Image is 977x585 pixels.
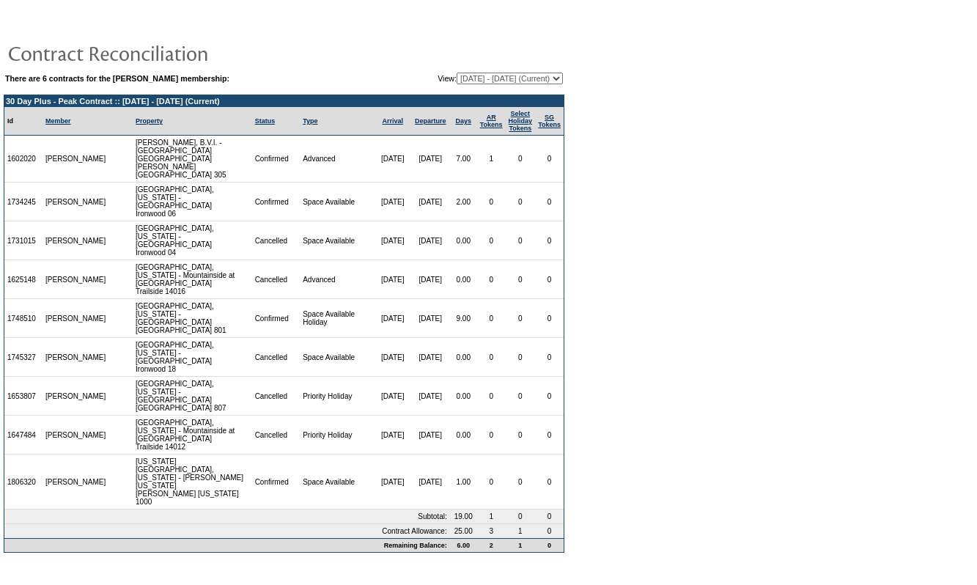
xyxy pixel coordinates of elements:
td: 1 [506,538,536,552]
td: Space Available Holiday [300,299,374,338]
td: View: [364,73,563,84]
td: 1748510 [4,299,43,338]
td: [PERSON_NAME] [43,299,109,338]
td: Advanced [300,136,374,183]
td: 0 [506,221,536,260]
td: [DATE] [411,455,450,509]
td: 0 [535,377,564,416]
td: 30 Day Plus - Peak Contract :: [DATE] - [DATE] (Current) [4,95,564,107]
td: [GEOGRAPHIC_DATA], [US_STATE] - [GEOGRAPHIC_DATA] Ironwood 18 [133,338,252,377]
a: Arrival [382,117,403,125]
td: 1734245 [4,183,43,221]
td: 1 [477,136,506,183]
td: Confirmed [252,183,301,221]
td: [DATE] [374,183,410,221]
td: 0.00 [450,260,477,299]
td: 0 [477,377,506,416]
td: [DATE] [411,416,450,455]
td: 1 [506,524,536,538]
td: 25.00 [450,524,477,538]
td: [PERSON_NAME] [43,338,109,377]
td: Priority Holiday [300,377,374,416]
td: 0 [506,183,536,221]
td: 0 [535,455,564,509]
td: [DATE] [374,260,410,299]
td: Priority Holiday [300,416,374,455]
td: 0 [535,509,564,524]
td: 1731015 [4,221,43,260]
td: 7.00 [450,136,477,183]
td: Id [4,107,43,136]
a: Select HolidayTokens [509,110,533,132]
td: Advanced [300,260,374,299]
td: [DATE] [411,136,450,183]
td: [DATE] [411,260,450,299]
td: 0 [535,183,564,221]
td: 2 [477,538,506,552]
td: [DATE] [374,136,410,183]
td: Cancelled [252,338,301,377]
td: 0 [506,455,536,509]
td: Remaining Balance: [4,538,450,552]
a: Departure [415,117,446,125]
td: Space Available [300,455,374,509]
td: 1625148 [4,260,43,299]
td: [PERSON_NAME] [43,377,109,416]
td: 0 [477,338,506,377]
td: 0 [535,136,564,183]
td: 1.00 [450,455,477,509]
td: [GEOGRAPHIC_DATA], [US_STATE] - Mountainside at [GEOGRAPHIC_DATA] Trailside 14016 [133,260,252,299]
td: 0 [506,377,536,416]
td: [DATE] [374,377,410,416]
a: Member [45,117,71,125]
a: Status [255,117,276,125]
td: 0 [506,260,536,299]
td: Cancelled [252,221,301,260]
td: Space Available [300,338,374,377]
td: [DATE] [374,299,410,338]
td: Contract Allowance: [4,524,450,538]
td: 1602020 [4,136,43,183]
td: Confirmed [252,455,301,509]
td: [PERSON_NAME] [43,136,109,183]
td: 0 [535,538,564,552]
td: 0.00 [450,221,477,260]
td: 1 [477,509,506,524]
td: 6.00 [450,538,477,552]
td: 3 [477,524,506,538]
td: [GEOGRAPHIC_DATA], [US_STATE] - Mountainside at [GEOGRAPHIC_DATA] Trailside 14012 [133,416,252,455]
td: [GEOGRAPHIC_DATA], [US_STATE] - [GEOGRAPHIC_DATA] Ironwood 06 [133,183,252,221]
td: [PERSON_NAME] [43,183,109,221]
td: [DATE] [374,455,410,509]
td: 0 [506,509,536,524]
a: SGTokens [538,114,561,128]
img: pgTtlContractReconciliation.gif [7,38,301,67]
td: 0 [506,299,536,338]
td: [DATE] [374,338,410,377]
td: [DATE] [411,299,450,338]
a: ARTokens [480,114,503,128]
td: [DATE] [374,416,410,455]
a: Days [455,117,471,125]
td: 0 [506,416,536,455]
td: 0 [535,221,564,260]
td: [US_STATE][GEOGRAPHIC_DATA], [US_STATE] - [PERSON_NAME] [US_STATE] [PERSON_NAME] [US_STATE] 1000 [133,455,252,509]
td: Subtotal: [4,509,450,524]
td: 19.00 [450,509,477,524]
td: Confirmed [252,299,301,338]
td: [PERSON_NAME], B.V.I. - [GEOGRAPHIC_DATA] [GEOGRAPHIC_DATA][PERSON_NAME] [GEOGRAPHIC_DATA] 305 [133,136,252,183]
td: 0 [535,338,564,377]
td: 0 [535,299,564,338]
td: 1653807 [4,377,43,416]
td: 0.00 [450,416,477,455]
a: Type [303,117,317,125]
td: [GEOGRAPHIC_DATA], [US_STATE] - [GEOGRAPHIC_DATA] Ironwood 04 [133,221,252,260]
td: Cancelled [252,377,301,416]
td: [PERSON_NAME] [43,416,109,455]
td: [DATE] [411,221,450,260]
td: [GEOGRAPHIC_DATA], [US_STATE] - [GEOGRAPHIC_DATA] [GEOGRAPHIC_DATA] 801 [133,299,252,338]
b: There are 6 contracts for the [PERSON_NAME] membership: [5,74,229,83]
td: 0 [477,221,506,260]
td: 0 [535,524,564,538]
td: Confirmed [252,136,301,183]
